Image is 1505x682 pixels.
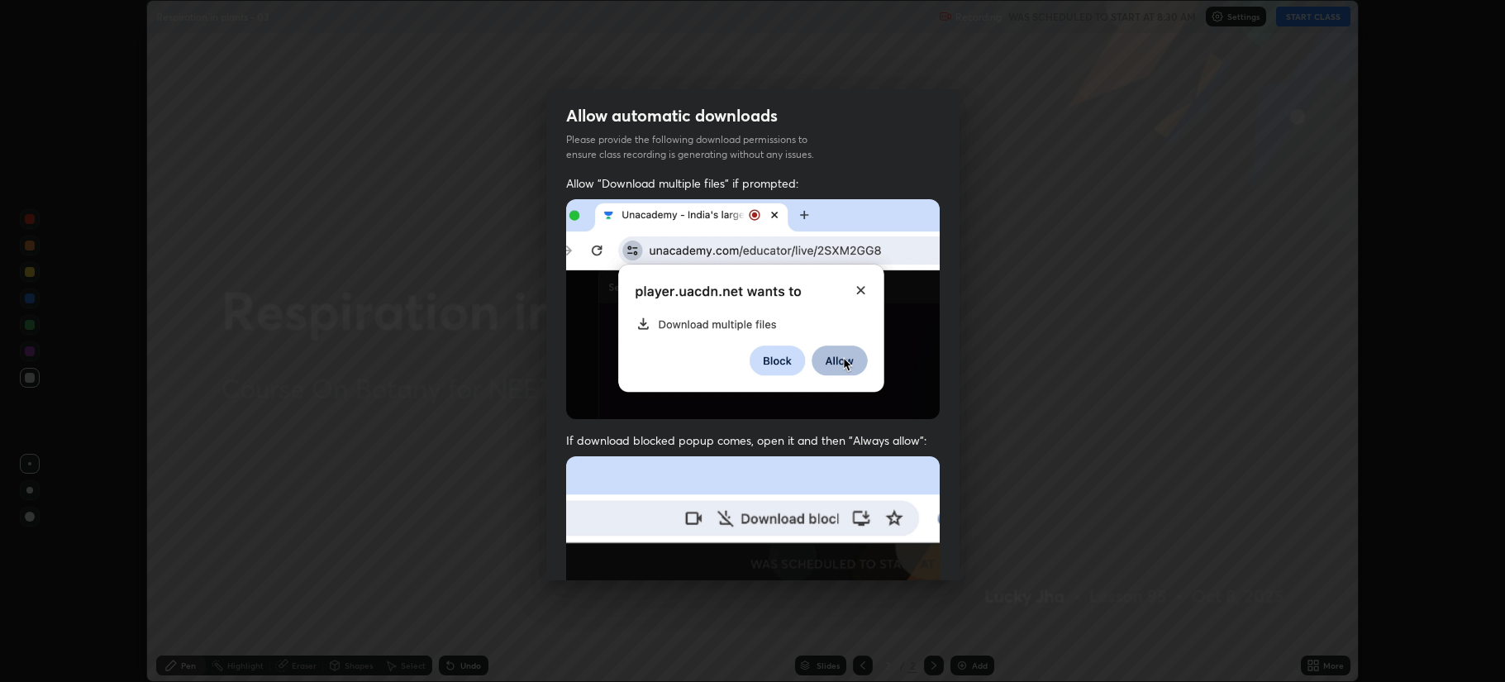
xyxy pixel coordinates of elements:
h2: Allow automatic downloads [566,105,778,126]
span: If download blocked popup comes, open it and then "Always allow": [566,432,940,448]
span: Allow "Download multiple files" if prompted: [566,175,940,191]
p: Please provide the following download permissions to ensure class recording is generating without... [566,132,834,162]
img: downloads-permission-allow.gif [566,199,940,420]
